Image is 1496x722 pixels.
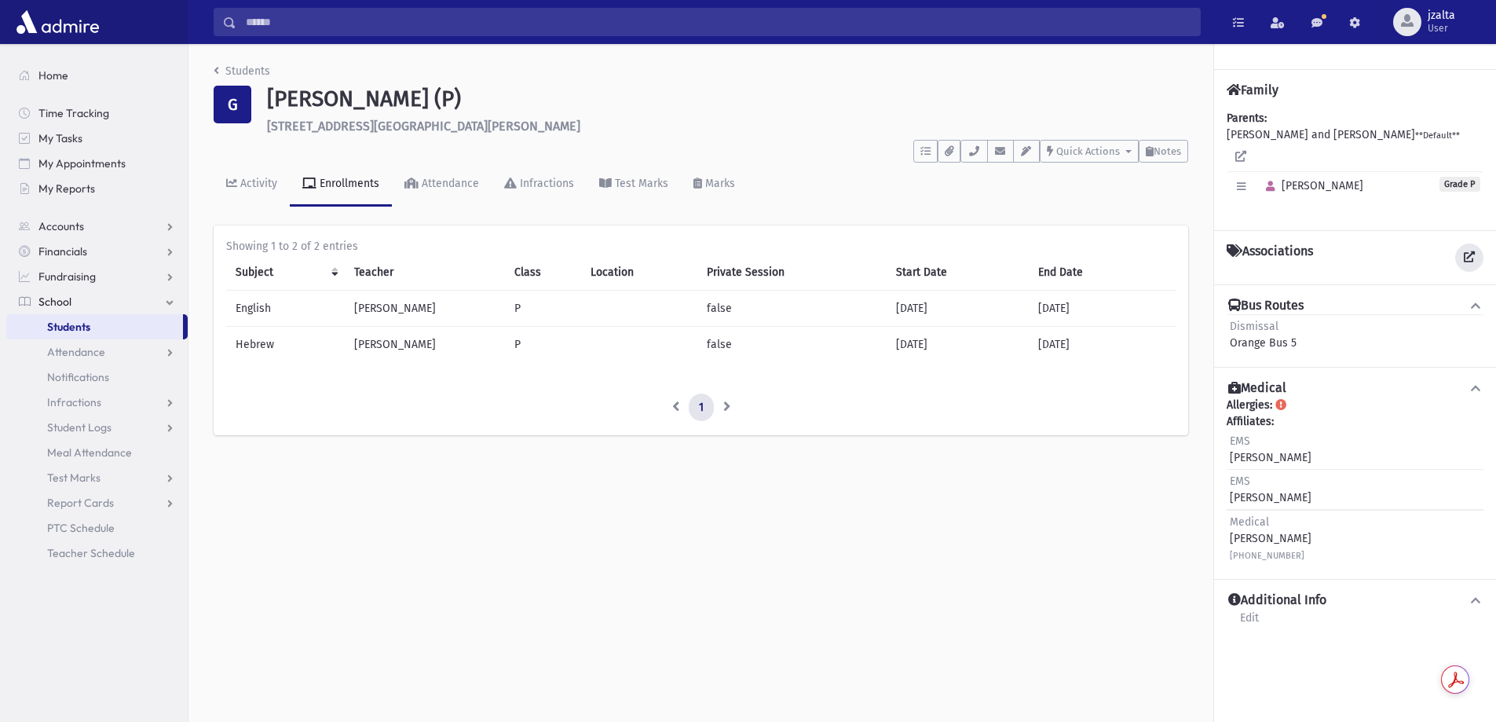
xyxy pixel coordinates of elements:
td: [DATE] [1029,290,1176,326]
h4: Bus Routes [1228,298,1304,314]
a: Marks [681,163,748,207]
div: Enrollments [316,177,379,190]
span: Medical [1230,515,1269,529]
h4: Medical [1228,380,1286,397]
span: [PERSON_NAME] [1259,179,1363,192]
a: Notifications [6,365,188,390]
button: Additional Info [1227,592,1483,609]
td: Hebrew [226,326,345,362]
a: Edit [1239,609,1260,637]
div: [PERSON_NAME] and [PERSON_NAME] [1227,110,1483,218]
span: Notifications [47,370,109,384]
a: My Reports [6,176,188,201]
a: Attendance [392,163,492,207]
td: P [505,326,582,362]
span: My Reports [38,181,95,196]
div: [PERSON_NAME] [1230,433,1311,466]
div: Infractions [517,177,574,190]
td: [DATE] [887,326,1028,362]
small: [PHONE_NUMBER] [1230,551,1304,561]
td: P [505,290,582,326]
span: Test Marks [47,471,101,485]
a: View all Associations [1455,244,1483,272]
button: Medical [1227,380,1483,397]
div: Attendance [419,177,479,190]
a: Activity [214,163,290,207]
a: My Appointments [6,151,188,176]
td: [DATE] [1029,326,1176,362]
button: Notes [1139,140,1188,163]
a: Enrollments [290,163,392,207]
span: Infractions [47,395,101,409]
a: Home [6,63,188,88]
b: Parents: [1227,112,1267,125]
h4: Family [1227,82,1278,97]
b: Allergies: [1227,398,1272,412]
a: Teacher Schedule [6,541,188,566]
span: Students [47,320,90,334]
div: Test Marks [612,177,668,190]
a: Accounts [6,214,188,239]
a: My Tasks [6,126,188,151]
a: Time Tracking [6,101,188,126]
span: Meal Attendance [47,445,132,460]
span: Attendance [47,345,105,359]
span: jzalta [1428,9,1455,22]
h4: Additional Info [1228,592,1326,609]
a: Infractions [6,390,188,415]
a: Attendance [6,339,188,365]
th: End Date [1029,255,1176,291]
a: School [6,289,188,314]
a: Financials [6,239,188,264]
span: Home [38,68,68,82]
h6: [STREET_ADDRESS][GEOGRAPHIC_DATA][PERSON_NAME] [267,119,1188,134]
td: [PERSON_NAME] [345,290,505,326]
td: English [226,290,345,326]
input: Search [236,8,1200,36]
td: false [697,290,887,326]
span: My Tasks [38,131,82,145]
span: Dismissal [1230,320,1278,333]
button: Quick Actions [1040,140,1139,163]
th: Start Date [887,255,1028,291]
span: Fundraising [38,269,96,284]
div: Showing 1 to 2 of 2 entries [226,238,1176,255]
td: false [697,326,887,362]
a: Infractions [492,163,587,207]
span: My Appointments [38,156,126,170]
span: School [38,295,71,309]
div: Activity [237,177,277,190]
a: Fundraising [6,264,188,289]
a: Report Cards [6,490,188,515]
div: [PERSON_NAME] [1230,514,1311,563]
span: PTC Schedule [47,521,115,535]
div: Marks [702,177,735,190]
span: Accounts [38,219,84,233]
a: Students [6,314,183,339]
span: EMS [1230,434,1250,448]
th: Teacher [345,255,505,291]
a: 1 [689,394,714,422]
span: EMS [1230,475,1250,488]
a: Test Marks [6,465,188,490]
a: Meal Attendance [6,440,188,465]
div: [PERSON_NAME] [1230,473,1311,506]
span: Time Tracking [38,106,109,120]
div: G [214,86,251,123]
nav: breadcrumb [214,63,270,86]
th: Class [505,255,582,291]
button: Bus Routes [1227,298,1483,314]
th: Location [581,255,697,291]
span: User [1428,22,1455,35]
td: [PERSON_NAME] [345,326,505,362]
th: Private Session [697,255,887,291]
a: Test Marks [587,163,681,207]
h1: [PERSON_NAME] (P) [267,86,1188,112]
span: Grade P [1439,177,1480,192]
span: Quick Actions [1056,145,1120,157]
th: Subject [226,255,345,291]
div: Orange Bus 5 [1230,318,1297,351]
a: Students [214,64,270,78]
span: Report Cards [47,496,114,510]
b: Affiliates: [1227,415,1274,428]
